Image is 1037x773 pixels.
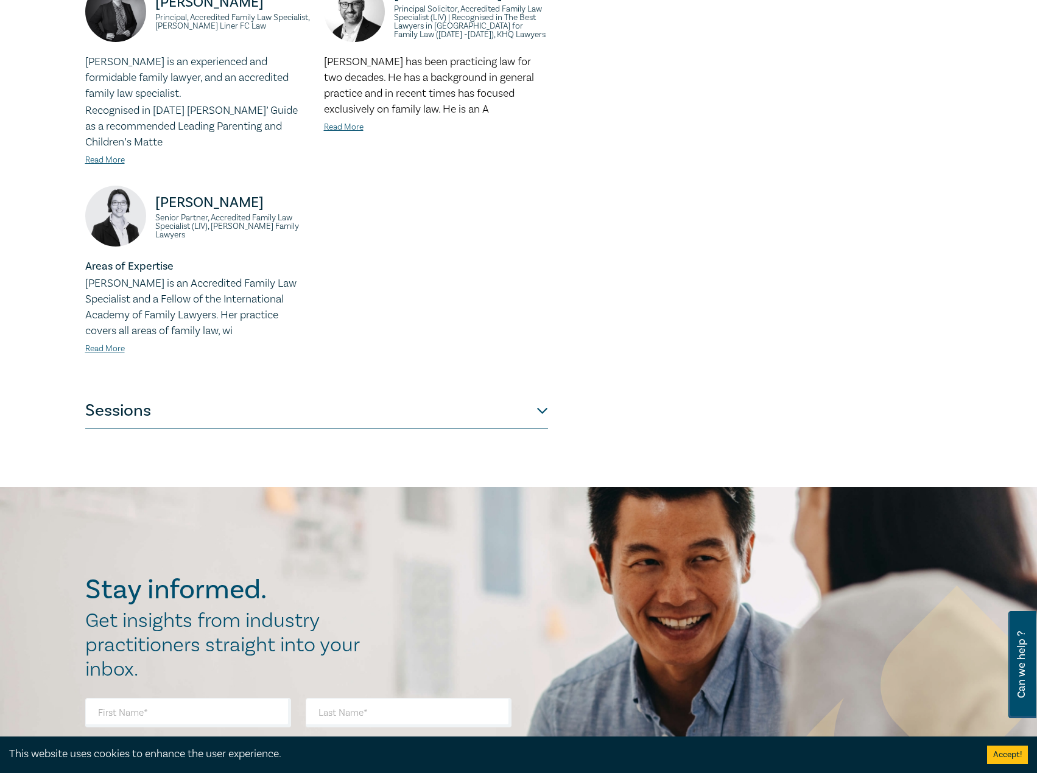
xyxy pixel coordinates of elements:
strong: Areas of Expertise [85,259,174,273]
small: Principal, Accredited Family Law Specialist, [PERSON_NAME] Liner FC Law [155,13,309,30]
a: Read More [85,155,125,166]
small: Senior Partner, Accredited Family Law Specialist (LIV), [PERSON_NAME] Family Lawyers [155,214,309,239]
button: Accept cookies [987,746,1028,764]
h2: Stay informed. [85,574,373,606]
p: [PERSON_NAME] [155,193,309,212]
input: First Name* [85,698,291,727]
input: Last Name* [306,698,511,727]
button: Sessions [85,393,548,429]
span: [PERSON_NAME] has been practicing law for two decades. He has a background in general practice an... [324,55,534,116]
a: Read More [85,343,125,354]
p: [PERSON_NAME] is an experienced and formidable family lawyer, and an accredited family law specia... [85,54,309,102]
p: [PERSON_NAME] is an Accredited Family Law Specialist and a Fellow of the International Academy of... [85,276,309,339]
h2: Get insights from industry practitioners straight into your inbox. [85,609,373,682]
p: Recognised in [DATE] [PERSON_NAME]’ Guide as a recommended Leading Parenting and Children’s Matte [85,103,309,150]
div: This website uses cookies to enhance the user experience. [9,746,969,762]
small: Principal Solicitor, Accredited Family Law Specialist (LIV) | Recognised in The Best Lawyers in [... [394,5,548,39]
a: Read More [324,122,364,133]
img: https://s3.ap-southeast-2.amazonaws.com/leo-cussen-store-production-content/Contacts/Keturah%20Sa... [85,186,146,247]
span: Can we help ? [1016,618,1027,711]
